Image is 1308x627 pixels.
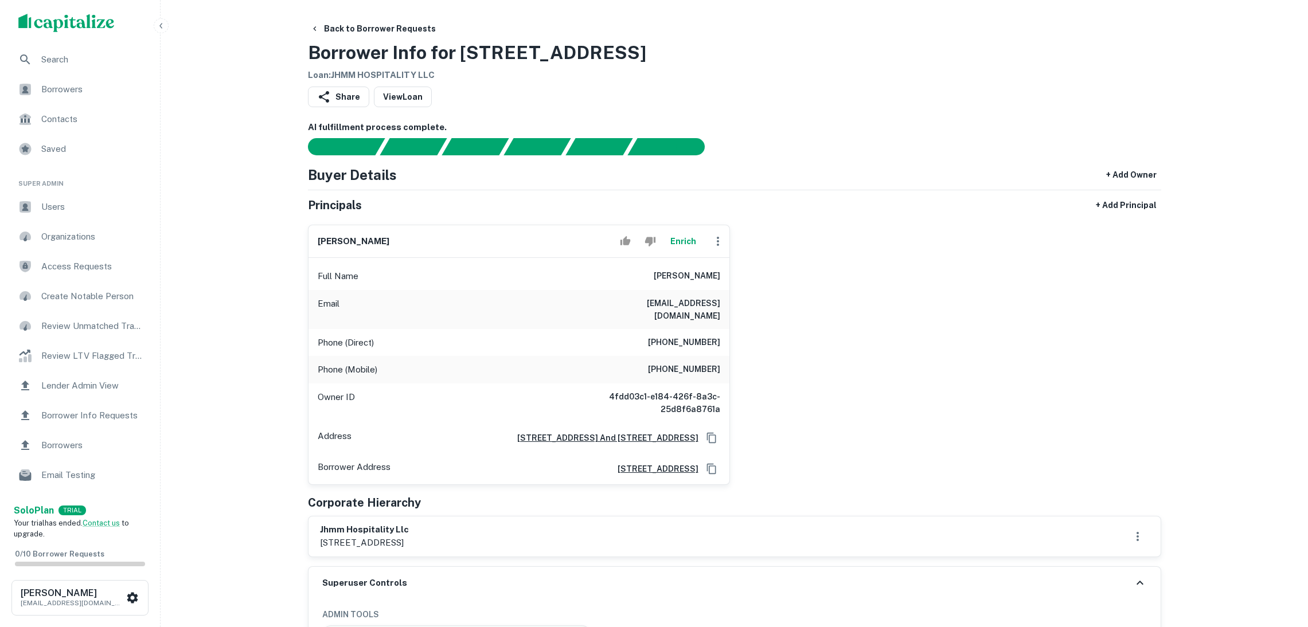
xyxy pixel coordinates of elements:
[308,164,397,185] h4: Buyer Details
[9,432,151,459] a: Borrowers
[318,269,358,283] p: Full Name
[322,608,1147,621] h6: ADMIN TOOLS
[14,505,54,516] strong: Solo Plan
[21,589,124,598] h6: [PERSON_NAME]
[640,230,660,253] button: Reject
[703,429,720,446] button: Copy Address
[318,460,391,477] p: Borrower Address
[83,519,120,527] a: Contact us
[9,402,151,429] a: Borrower Info Requests
[374,87,432,107] a: ViewLoan
[14,504,54,518] a: SoloPlan
[41,230,144,244] span: Organizations
[9,253,151,280] a: Access Requests
[294,138,380,155] div: Sending borrower request to AI...
[615,230,635,253] button: Accept
[654,269,720,283] h6: [PERSON_NAME]
[9,46,151,73] a: Search
[14,519,129,539] span: Your trial has ended. to upgrade.
[308,494,421,511] h5: Corporate Hierarchy
[41,83,144,96] span: Borrowers
[318,235,389,248] h6: [PERSON_NAME]
[320,523,409,536] h6: jhmm hospitality llc
[9,223,151,250] a: Organizations
[18,14,115,32] img: capitalize-logo.png
[583,297,720,322] h6: [EMAIL_ADDRESS][DOMAIN_NAME]
[583,390,720,416] h6: 4fdd03c1-e184-426f-8a3c-25d8f6a8761a
[308,197,362,214] h5: Principals
[565,138,632,155] div: Principals found, still searching for contact information. This may take time...
[628,138,719,155] div: AI fulfillment process complete.
[665,230,702,253] button: Enrich
[9,76,151,103] a: Borrowers
[41,409,144,422] span: Borrower Info Requests
[703,460,720,477] button: Copy Address
[9,283,151,310] a: Create Notable Person
[41,260,144,273] span: Access Requests
[41,438,144,452] span: Borrowers
[648,363,720,377] h6: [PHONE_NUMBER]
[41,379,144,393] span: Lender Admin View
[318,429,352,446] p: Address
[503,138,571,155] div: Principals found, AI now looking for contact information...
[9,193,151,221] a: Users
[9,105,151,133] a: Contacts
[508,432,698,444] a: [STREET_ADDRESS] And [STREET_ADDRESS]
[9,312,151,340] a: Review Unmatched Transactions
[41,53,144,66] span: Search
[41,468,144,482] span: Email Testing
[9,461,151,489] a: Email Testing
[308,121,1161,134] h6: AI fulfillment process complete.
[320,536,409,550] p: [STREET_ADDRESS]
[308,69,646,82] h6: Loan : JHMM HOSPITALITY LLC
[41,200,144,214] span: Users
[648,336,720,350] h6: [PHONE_NUMBER]
[9,372,151,399] a: Lender Admin View
[308,87,369,107] button: Share
[442,138,509,155] div: Documents found, AI parsing details...
[41,319,144,333] span: Review Unmatched Transactions
[318,297,339,322] p: Email
[1251,535,1308,590] iframe: Chat Widget
[9,342,151,370] a: Review LTV Flagged Transactions
[608,463,698,475] a: [STREET_ADDRESS]
[308,39,646,66] h3: Borrower Info for [STREET_ADDRESS]
[1102,164,1161,185] button: + Add Owner
[380,138,447,155] div: Your request is received and processing...
[41,349,144,363] span: Review LTV Flagged Transactions
[21,598,124,608] p: [EMAIL_ADDRESS][DOMAIN_NAME]
[318,363,377,377] p: Phone (Mobile)
[318,390,355,416] p: Owner ID
[322,577,407,590] h6: Superuser Controls
[306,18,440,39] button: Back to Borrower Requests
[1091,195,1161,215] button: + Add Principal
[41,289,144,303] span: Create Notable Person
[9,491,151,519] a: Email Analytics
[318,336,374,350] p: Phone (Direct)
[9,135,151,163] a: Saved
[9,165,151,193] li: Super Admin
[41,112,144,126] span: Contacts
[11,580,149,616] button: [PERSON_NAME][EMAIL_ADDRESS][DOMAIN_NAME]
[15,550,104,558] span: 0 / 10 Borrower Requests
[58,505,86,515] div: TRIAL
[41,142,144,156] span: Saved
